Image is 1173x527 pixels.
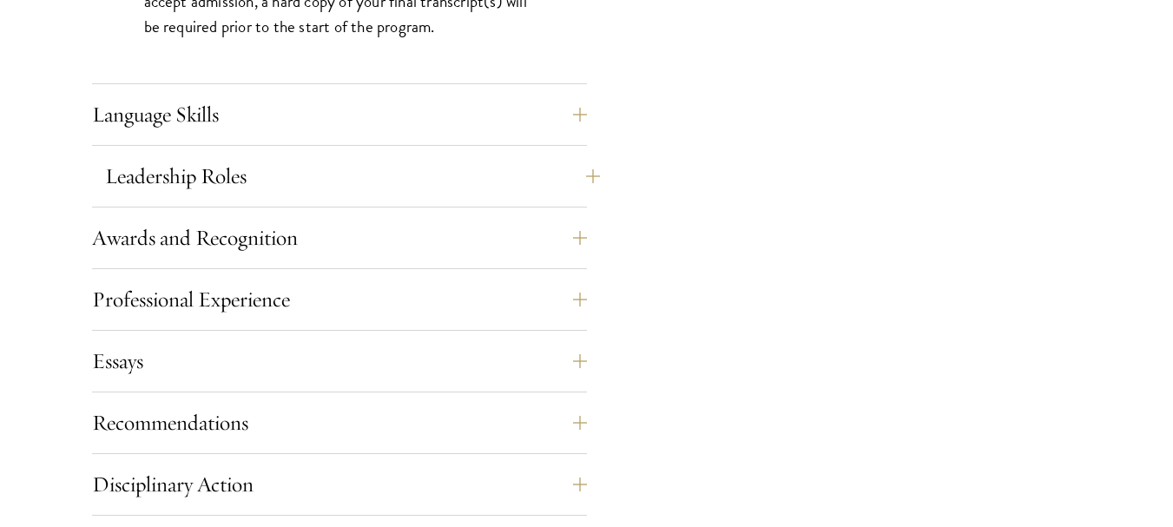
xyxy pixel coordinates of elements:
[92,94,587,135] button: Language Skills
[92,279,587,320] button: Professional Experience
[92,402,587,444] button: Recommendations
[92,464,587,505] button: Disciplinary Action
[105,155,600,197] button: Leadership Roles
[92,340,587,382] button: Essays
[92,217,587,259] button: Awards and Recognition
